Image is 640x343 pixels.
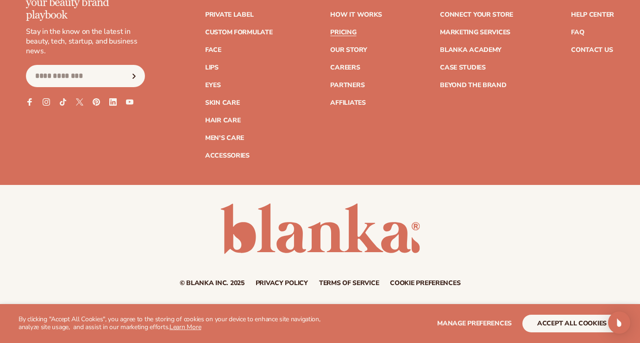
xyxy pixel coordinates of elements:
[205,152,250,159] a: Accessories
[205,12,253,18] a: Private label
[440,47,502,53] a: Blanka Academy
[330,29,356,36] a: Pricing
[571,47,613,53] a: Contact Us
[19,316,323,331] p: By clicking "Accept All Cookies", you agree to the storing of cookies on your device to enhance s...
[205,64,219,71] a: Lips
[330,47,367,53] a: Our Story
[205,82,221,89] a: Eyes
[437,319,512,328] span: Manage preferences
[256,280,308,286] a: Privacy policy
[319,280,379,286] a: Terms of service
[330,100,365,106] a: Affiliates
[205,29,273,36] a: Custom formulate
[522,315,621,332] button: accept all cookies
[205,100,239,106] a: Skin Care
[330,82,364,89] a: Partners
[440,82,507,89] a: Beyond the brand
[26,27,145,56] p: Stay in the know on the latest in beauty, tech, startup, and business news.
[205,47,221,53] a: Face
[205,117,240,124] a: Hair Care
[330,64,360,71] a: Careers
[330,12,382,18] a: How It Works
[571,12,614,18] a: Help Center
[180,279,245,287] small: © Blanka Inc. 2025
[205,135,244,141] a: Men's Care
[437,315,512,332] button: Manage preferences
[608,311,630,334] div: Open Intercom Messenger
[440,64,486,71] a: Case Studies
[124,65,144,87] button: Subscribe
[440,29,510,36] a: Marketing services
[440,12,513,18] a: Connect your store
[571,29,584,36] a: FAQ
[390,280,460,286] a: Cookie preferences
[169,323,201,331] a: Learn More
